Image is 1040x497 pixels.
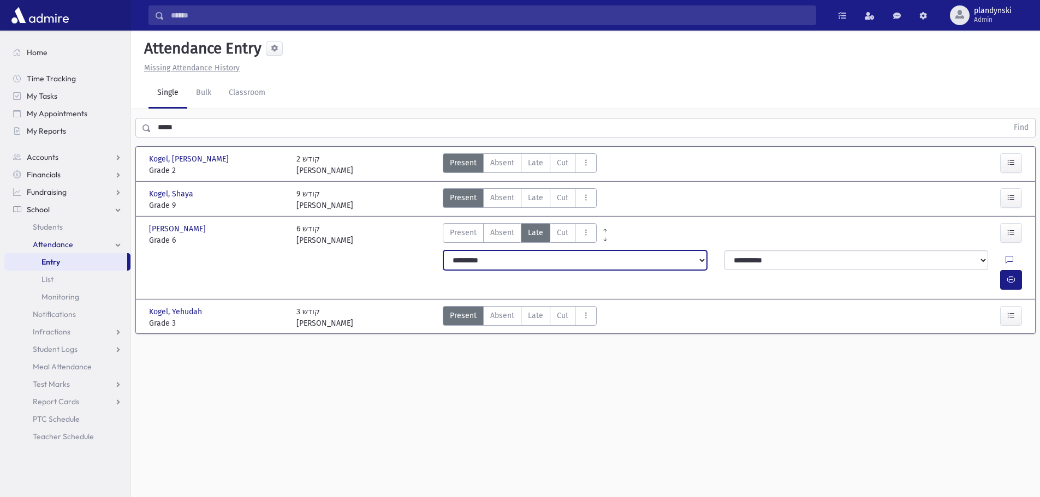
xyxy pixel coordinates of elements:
[41,292,79,302] span: Monitoring
[41,257,60,267] span: Entry
[33,362,92,372] span: Meal Attendance
[557,157,568,169] span: Cut
[27,109,87,118] span: My Appointments
[4,148,130,166] a: Accounts
[149,153,231,165] span: Kogel, [PERSON_NAME]
[27,170,61,179] span: Financials
[33,379,70,389] span: Test Marks
[974,15,1012,24] span: Admin
[164,5,816,25] input: Search
[4,306,130,323] a: Notifications
[450,192,477,203] span: Present
[443,306,597,329] div: AttTypes
[33,327,70,337] span: Infractions
[41,274,54,284] span: List
[296,188,353,211] div: 9 קודש [PERSON_NAME]
[490,157,514,169] span: Absent
[443,188,597,211] div: AttTypes
[4,236,130,253] a: Attendance
[33,432,94,441] span: Teacher Schedule
[33,397,79,406] span: Report Cards
[4,358,130,375] a: Meal Attendance
[27,91,57,101] span: My Tasks
[528,157,543,169] span: Late
[33,222,63,232] span: Students
[4,375,130,393] a: Test Marks
[557,310,568,321] span: Cut
[27,47,47,57] span: Home
[4,183,130,201] a: Fundraising
[27,74,76,83] span: Time Tracking
[4,166,130,183] a: Financials
[4,201,130,218] a: School
[490,310,514,321] span: Absent
[528,192,543,203] span: Late
[557,227,568,238] span: Cut
[443,153,597,176] div: AttTypes
[490,192,514,203] span: Absent
[296,153,353,176] div: 2 קודש [PERSON_NAME]
[1007,118,1035,137] button: Find
[4,340,130,358] a: Student Logs
[33,414,80,424] span: PTC Schedule
[4,428,130,445] a: Teacher Schedule
[144,63,240,73] u: Missing Attendance History
[490,227,514,238] span: Absent
[4,253,127,271] a: Entry
[4,271,130,288] a: List
[4,218,130,236] a: Students
[4,70,130,87] a: Time Tracking
[4,122,130,140] a: My Reports
[450,310,477,321] span: Present
[528,227,543,238] span: Late
[149,318,286,329] span: Grade 3
[27,152,58,162] span: Accounts
[149,235,286,246] span: Grade 6
[33,239,73,249] span: Attendance
[27,205,50,214] span: School
[149,200,286,211] span: Grade 9
[149,165,286,176] span: Grade 2
[149,188,195,200] span: Kogel, Shaya
[4,323,130,340] a: Infractions
[528,310,543,321] span: Late
[4,44,130,61] a: Home
[187,78,220,109] a: Bulk
[148,78,187,109] a: Single
[296,223,353,246] div: 6 קודש [PERSON_NAME]
[27,187,67,197] span: Fundraising
[33,309,76,319] span: Notifications
[974,7,1012,15] span: plandynski
[27,126,66,136] span: My Reports
[33,344,78,354] span: Student Logs
[450,227,477,238] span: Present
[4,393,130,410] a: Report Cards
[4,410,130,428] a: PTC Schedule
[9,4,72,26] img: AdmirePro
[220,78,274,109] a: Classroom
[149,306,204,318] span: Kogel, Yehudah
[140,39,262,58] h5: Attendance Entry
[296,306,353,329] div: 3 קודש [PERSON_NAME]
[450,157,477,169] span: Present
[4,288,130,306] a: Monitoring
[443,223,597,246] div: AttTypes
[4,105,130,122] a: My Appointments
[557,192,568,203] span: Cut
[149,223,208,235] span: [PERSON_NAME]
[140,63,240,73] a: Missing Attendance History
[4,87,130,105] a: My Tasks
